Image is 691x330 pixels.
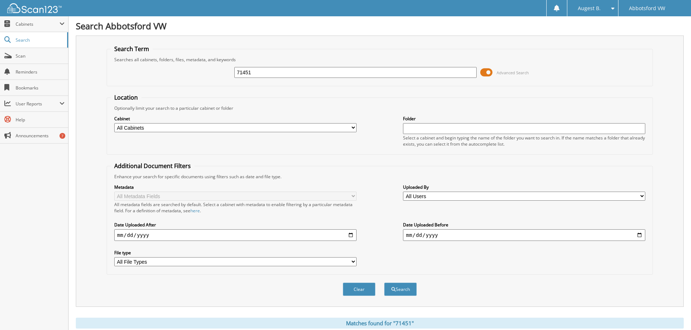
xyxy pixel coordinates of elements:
[403,184,645,190] label: Uploaded By
[16,117,65,123] span: Help
[111,162,194,170] legend: Additional Document Filters
[114,222,357,228] label: Date Uploaded After
[111,93,141,101] legend: Location
[384,283,417,296] button: Search
[16,21,59,27] span: Cabinets
[59,133,65,139] div: 7
[16,53,65,59] span: Scan
[111,45,153,53] legend: Search Term
[114,229,357,241] input: start
[111,174,649,180] div: Enhance your search for specific documents using filters such as date and file type.
[16,69,65,75] span: Reminders
[190,208,200,214] a: here
[16,133,65,139] span: Announcements
[16,101,59,107] span: User Reports
[16,37,63,43] span: Search
[114,184,357,190] label: Metadata
[403,222,645,228] label: Date Uploaded Before
[578,6,601,11] span: Augest B.
[497,70,529,75] span: Advanced Search
[7,3,62,13] img: scan123-logo-white.svg
[16,85,65,91] span: Bookmarks
[403,116,645,122] label: Folder
[114,250,357,256] label: File type
[114,116,357,122] label: Cabinet
[343,283,375,296] button: Clear
[114,201,357,214] div: All metadata fields are searched by default. Select a cabinet with metadata to enable filtering b...
[76,318,684,329] div: Matches found for "71451"
[403,135,645,147] div: Select a cabinet and begin typing the name of the folder you want to search in. If the name match...
[111,105,649,111] div: Optionally limit your search to a particular cabinet or folder
[403,229,645,241] input: end
[629,6,665,11] span: Abbotsford VW
[76,20,684,32] h1: Search Abbotsford VW
[111,57,649,63] div: Searches all cabinets, folders, files, metadata, and keywords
